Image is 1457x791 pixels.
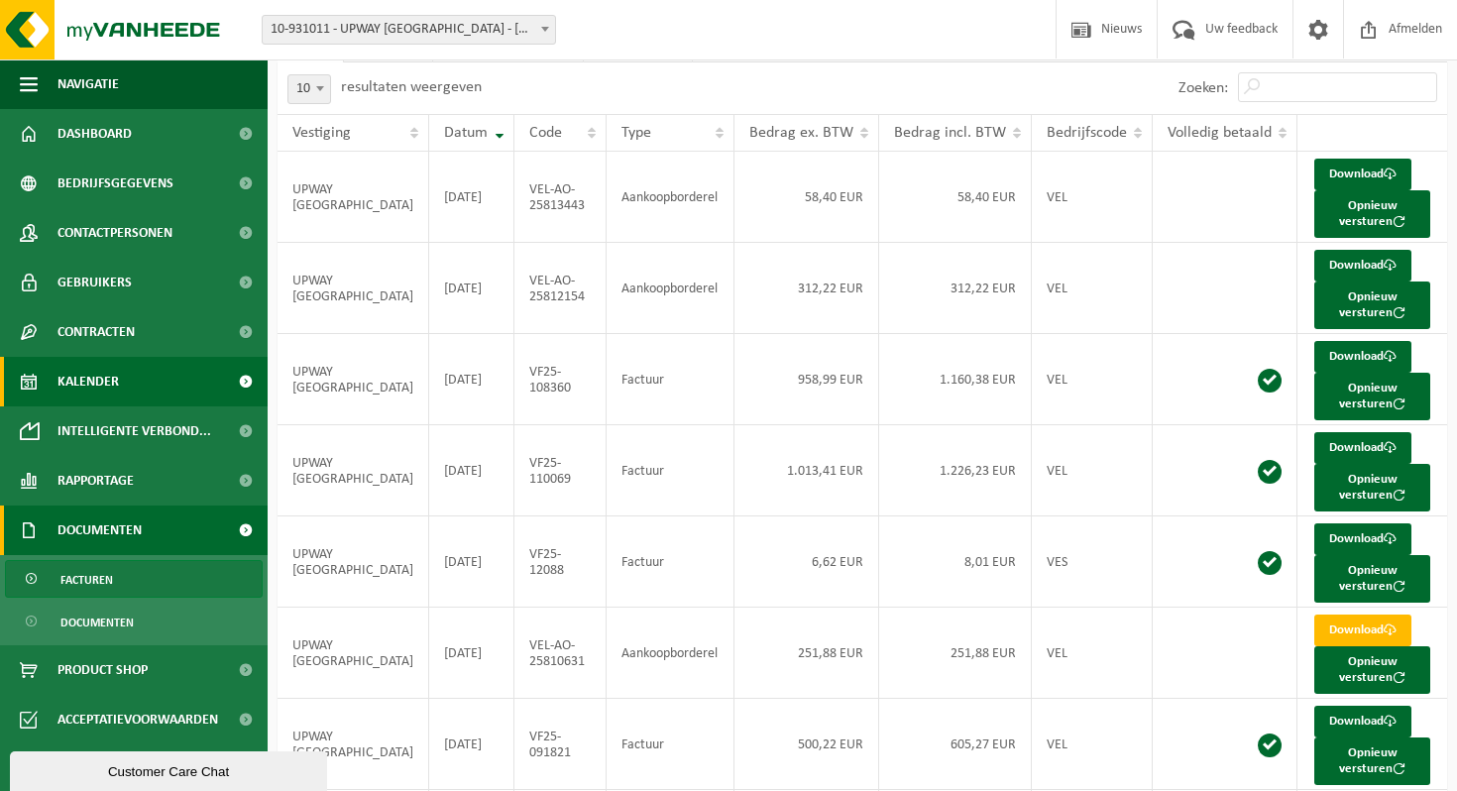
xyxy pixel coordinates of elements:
a: Download [1314,523,1411,555]
td: VF25-091821 [514,699,607,790]
td: 251,88 EUR [734,608,879,699]
td: Factuur [607,516,734,608]
span: Contracten [57,307,135,357]
td: VES [1032,516,1153,608]
td: VF25-12088 [514,516,607,608]
td: VEL [1032,608,1153,699]
td: Aankoopborderel [607,152,734,243]
td: Factuur [607,699,734,790]
td: UPWAY [GEOGRAPHIC_DATA] [278,425,429,516]
span: Contactpersonen [57,208,172,258]
span: Type [621,125,651,141]
td: Factuur [607,425,734,516]
a: Download [1314,615,1411,646]
span: Documenten [57,506,142,555]
td: 58,40 EUR [879,152,1032,243]
span: Gebruikers [57,258,132,307]
td: VF25-110069 [514,425,607,516]
span: Product Shop [57,645,148,695]
td: UPWAY [GEOGRAPHIC_DATA] [278,699,429,790]
span: Bedrag ex. BTW [749,125,853,141]
button: Opnieuw versturen [1314,646,1430,694]
button: Opnieuw versturen [1314,190,1430,238]
td: 8,01 EUR [879,516,1032,608]
td: 6,62 EUR [734,516,879,608]
td: Factuur [607,334,734,425]
td: [DATE] [429,516,514,608]
td: 312,22 EUR [734,243,879,334]
td: Aankoopborderel [607,608,734,699]
td: 605,27 EUR [879,699,1032,790]
iframe: chat widget [10,747,331,791]
span: Bedrijfscode [1047,125,1127,141]
span: Bedrag incl. BTW [894,125,1006,141]
td: [DATE] [429,334,514,425]
td: UPWAY [GEOGRAPHIC_DATA] [278,152,429,243]
td: 251,88 EUR [879,608,1032,699]
a: Download [1314,159,1411,190]
a: Download [1314,250,1411,282]
span: Documenten [60,604,134,641]
td: 1.013,41 EUR [734,425,879,516]
td: UPWAY [GEOGRAPHIC_DATA] [278,243,429,334]
button: Opnieuw versturen [1314,282,1430,329]
span: Rapportage [57,456,134,506]
td: [DATE] [429,152,514,243]
td: [DATE] [429,425,514,516]
span: 10-931011 - UPWAY BELGIUM - MECHELEN [263,16,555,44]
td: VEL [1032,425,1153,516]
td: VEL [1032,334,1153,425]
span: Acceptatievoorwaarden [57,695,218,744]
td: 1.226,23 EUR [879,425,1032,516]
span: 10-931011 - UPWAY BELGIUM - MECHELEN [262,15,556,45]
a: Facturen [5,560,263,598]
td: [DATE] [429,699,514,790]
td: 1.160,38 EUR [879,334,1032,425]
span: Facturen [60,561,113,599]
td: Aankoopborderel [607,243,734,334]
button: Opnieuw versturen [1314,737,1430,785]
td: VEL-AO-25813443 [514,152,607,243]
span: Volledig betaald [1168,125,1272,141]
span: Intelligente verbond... [57,406,211,456]
td: [DATE] [429,608,514,699]
span: 10 [287,74,331,104]
span: Bedrijfsgegevens [57,159,173,208]
td: 500,22 EUR [734,699,879,790]
span: Dashboard [57,109,132,159]
td: VEL [1032,152,1153,243]
button: Opnieuw versturen [1314,555,1430,603]
span: 10 [288,75,330,103]
td: VEL [1032,243,1153,334]
a: Download [1314,432,1411,464]
td: VEL [1032,699,1153,790]
a: Documenten [5,603,263,640]
td: UPWAY [GEOGRAPHIC_DATA] [278,516,429,608]
button: Opnieuw versturen [1314,464,1430,511]
a: Download [1314,706,1411,737]
td: UPWAY [GEOGRAPHIC_DATA] [278,334,429,425]
span: Code [529,125,562,141]
td: VF25-108360 [514,334,607,425]
td: 312,22 EUR [879,243,1032,334]
span: Datum [444,125,488,141]
td: VEL-AO-25812154 [514,243,607,334]
label: Zoeken: [1178,80,1228,96]
span: Kalender [57,357,119,406]
label: resultaten weergeven [341,79,482,95]
button: Opnieuw versturen [1314,373,1430,420]
td: UPWAY [GEOGRAPHIC_DATA] [278,608,429,699]
span: Vestiging [292,125,351,141]
td: [DATE] [429,243,514,334]
td: VEL-AO-25810631 [514,608,607,699]
td: 958,99 EUR [734,334,879,425]
a: Download [1314,341,1411,373]
td: 58,40 EUR [734,152,879,243]
span: Navigatie [57,59,119,109]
